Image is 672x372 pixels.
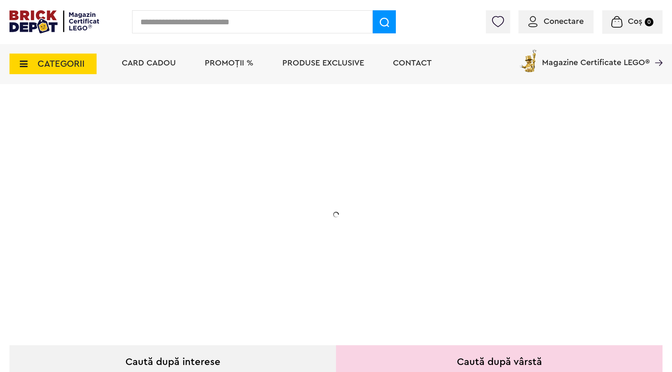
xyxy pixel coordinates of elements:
small: 0 [645,18,653,26]
div: Află detalii [68,257,233,267]
a: Magazine Certificate LEGO® [650,48,663,56]
a: Conectare [528,17,584,26]
span: Coș [628,17,642,26]
a: Produse exclusive [282,59,364,67]
h2: Seria de sărbători: Fantomă luminoasă. Promoția este valabilă în perioada [DATE] - [DATE]. [68,204,233,239]
span: Magazine Certificate LEGO® [542,48,650,67]
a: PROMOȚII % [205,59,253,67]
a: Card Cadou [122,59,176,67]
a: Contact [393,59,432,67]
h1: Cadou VIP 40772 [68,166,233,196]
span: CATEGORII [38,59,85,68]
span: Conectare [544,17,584,26]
